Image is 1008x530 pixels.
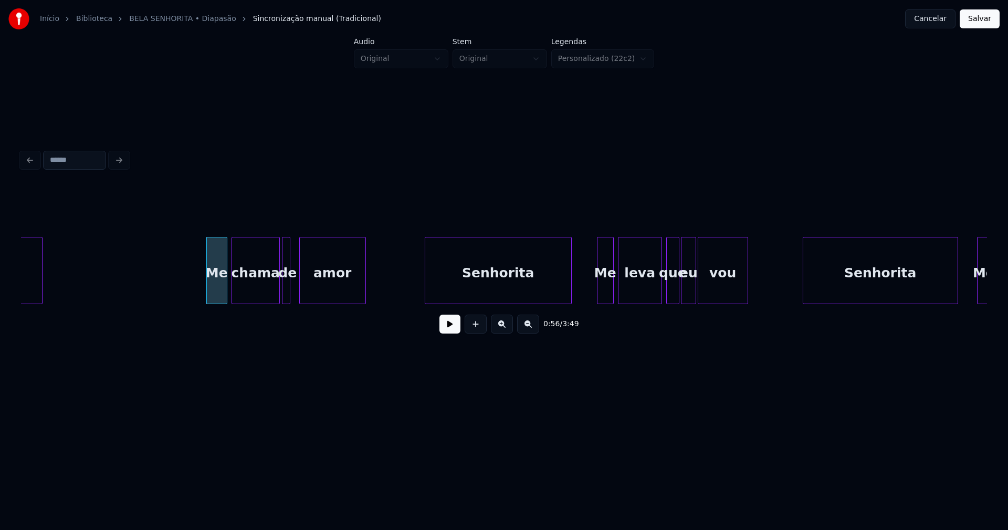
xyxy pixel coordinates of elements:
[543,319,560,329] span: 0:56
[354,38,448,45] label: Áudio
[129,14,236,24] a: BELA SENHORITA • Diapasão
[8,8,29,29] img: youka
[562,319,579,329] span: 3:49
[551,38,655,45] label: Legendas
[905,9,955,28] button: Cancelar
[253,14,381,24] span: Sincronização manual (Tradicional)
[76,14,112,24] a: Biblioteca
[543,319,569,329] div: /
[40,14,381,24] nav: breadcrumb
[40,14,59,24] a: Início
[960,9,1000,28] button: Salvar
[453,38,547,45] label: Stem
